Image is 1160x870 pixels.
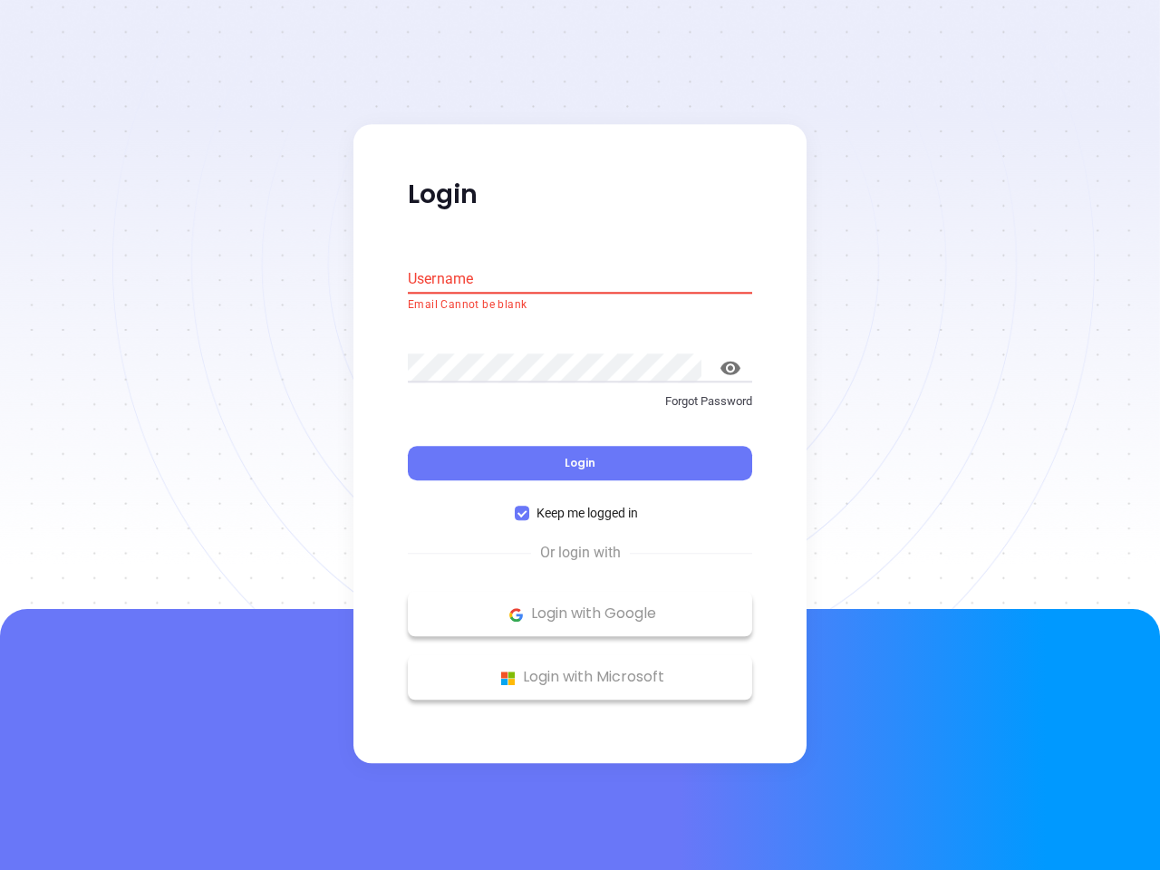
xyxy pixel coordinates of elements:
button: Microsoft Logo Login with Microsoft [408,655,752,701]
button: Google Logo Login with Google [408,592,752,637]
img: Google Logo [505,604,527,626]
p: Login with Google [417,601,743,628]
p: Forgot Password [408,392,752,411]
p: Email Cannot be blank [408,296,752,314]
p: Login [408,179,752,211]
span: Keep me logged in [529,504,645,524]
a: Forgot Password [408,392,752,425]
button: Login [408,447,752,481]
button: toggle password visibility [709,346,752,390]
img: Microsoft Logo [497,667,519,690]
p: Login with Microsoft [417,664,743,691]
span: Or login with [531,543,630,565]
span: Login [565,456,595,471]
